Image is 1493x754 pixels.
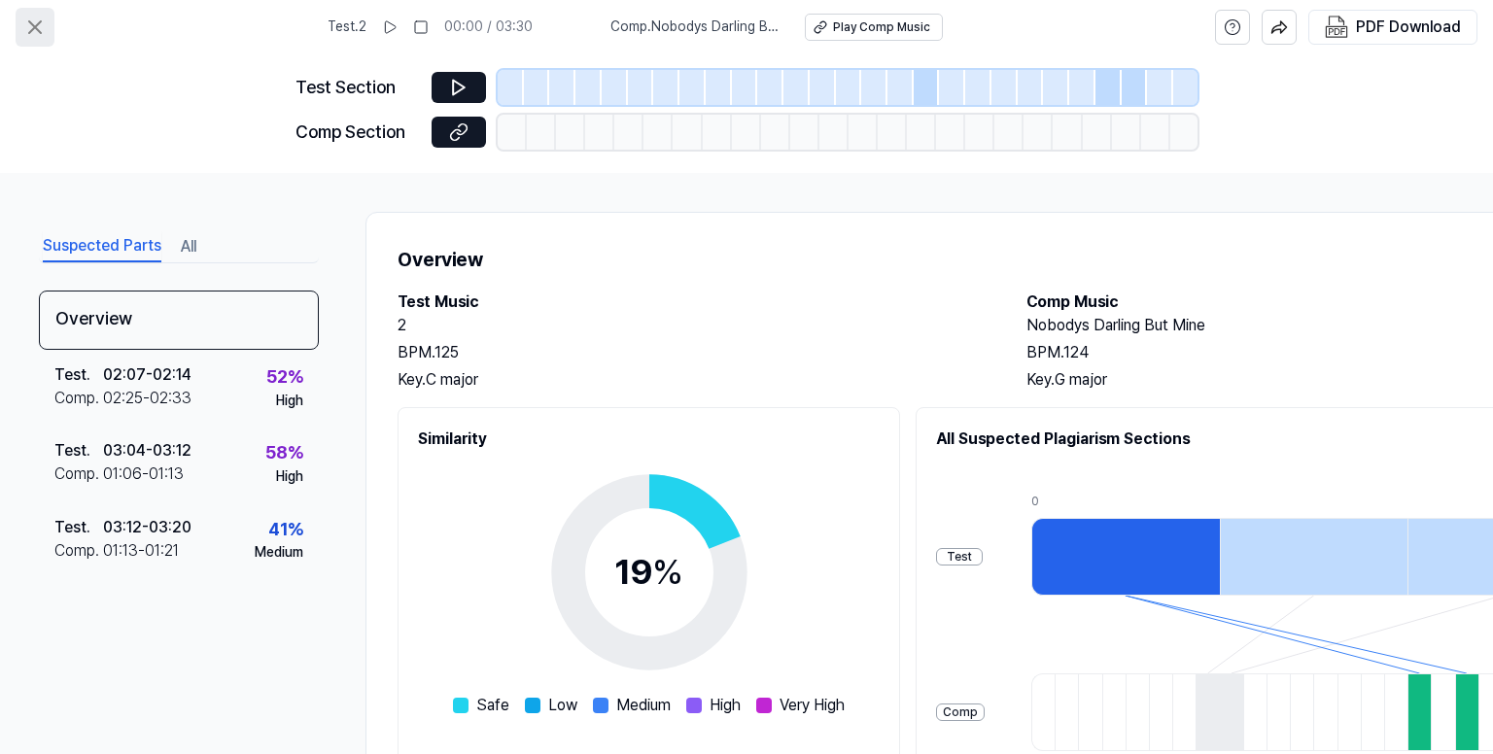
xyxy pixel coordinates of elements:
div: Comp . [54,539,103,563]
span: % [652,551,683,593]
img: PDF Download [1325,16,1348,39]
div: Comp . [54,387,103,410]
span: Test . 2 [328,17,366,37]
svg: help [1224,17,1241,37]
button: Play Comp Music [805,14,943,41]
div: 02:07 - 02:14 [103,363,191,387]
img: share [1270,18,1288,36]
div: 58 % [265,439,303,467]
h2: Similarity [418,428,880,451]
span: Comp . Nobodys Darling But Mine [610,17,781,37]
span: High [710,694,741,717]
div: 01:06 - 01:13 [103,463,184,486]
div: Play Comp Music [833,19,930,36]
h2: 2 [398,314,988,337]
div: 0 [1031,494,1220,510]
span: Safe [476,694,509,717]
div: Key. C major [398,368,988,392]
span: Medium [616,694,671,717]
div: Comp [936,703,985,722]
div: 01:13 - 01:21 [103,539,179,563]
div: Comp . [54,463,103,486]
h2: Test Music [398,291,988,314]
div: Test . [54,439,103,463]
button: PDF Download [1321,11,1465,44]
div: High [276,392,303,411]
div: 03:12 - 03:20 [103,516,191,539]
div: Overview [39,291,319,350]
div: Test . [54,516,103,539]
button: All [181,231,196,262]
div: Test [936,548,983,566]
button: Suspected Parts [43,231,161,262]
span: Low [548,694,577,717]
div: 19 [614,546,683,599]
div: 02:25 - 02:33 [103,387,191,410]
div: 52 % [266,363,303,392]
div: High [276,467,303,487]
div: 03:04 - 03:12 [103,439,191,463]
div: PDF Download [1356,15,1461,40]
span: Very High [780,694,845,717]
div: Test . [54,363,103,387]
div: BPM. 125 [398,341,988,364]
div: Test Section [295,74,420,102]
button: help [1215,10,1250,45]
div: 41 % [268,516,303,544]
div: 00:00 / 03:30 [444,17,533,37]
div: Medium [255,543,303,563]
div: Comp Section [295,119,420,147]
